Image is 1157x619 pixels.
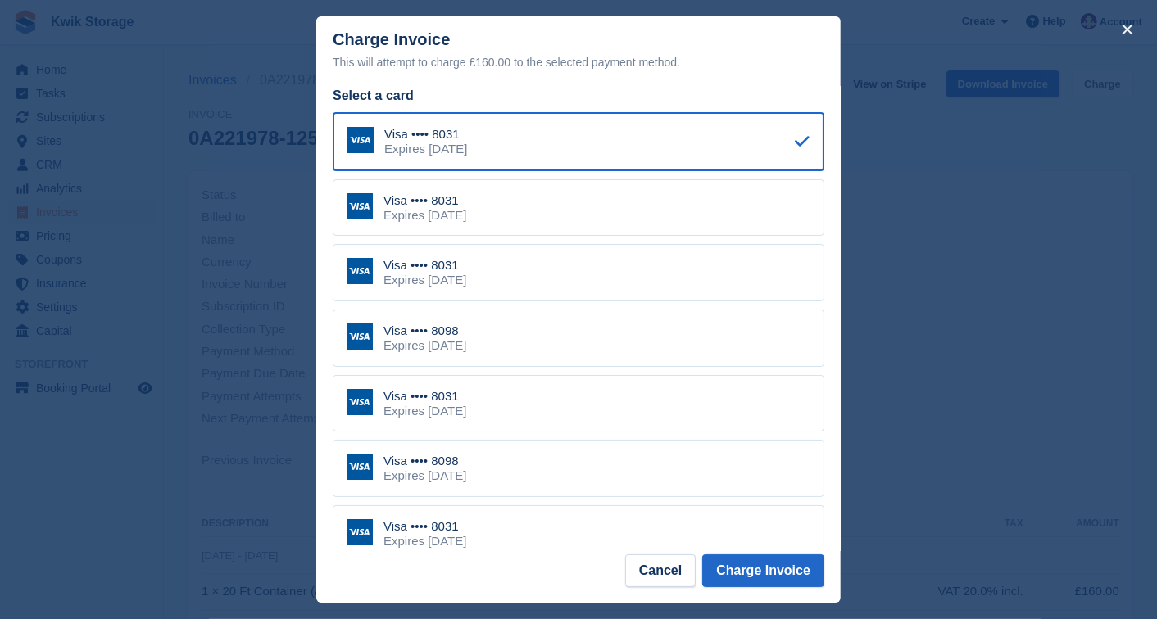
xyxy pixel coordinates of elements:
div: Visa •••• 8031 [384,127,467,142]
div: Expires [DATE] [383,468,466,483]
img: Visa Logo [347,323,373,350]
img: Visa Logo [347,193,373,219]
div: Expires [DATE] [384,142,467,156]
div: Visa •••• 8031 [383,193,466,208]
div: Expires [DATE] [383,338,466,353]
img: Visa Logo [347,258,373,284]
div: Visa •••• 8031 [383,389,466,404]
div: Visa •••• 8098 [383,454,466,468]
button: Cancel [625,554,696,587]
button: Charge Invoice [702,554,824,587]
div: Visa •••• 8098 [383,323,466,338]
div: Expires [DATE] [383,534,466,549]
div: Visa •••• 8031 [383,258,466,273]
div: Charge Invoice [333,30,824,72]
img: Visa Logo [347,127,374,153]
div: Expires [DATE] [383,273,466,287]
div: Expires [DATE] [383,404,466,418]
button: close [1114,16,1141,43]
img: Visa Logo [347,519,373,545]
div: This will attempt to charge £160.00 to the selected payment method. [333,52,824,72]
div: Select a card [333,86,824,106]
img: Visa Logo [347,454,373,480]
div: Visa •••• 8031 [383,519,466,534]
img: Visa Logo [347,389,373,415]
div: Expires [DATE] [383,208,466,223]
